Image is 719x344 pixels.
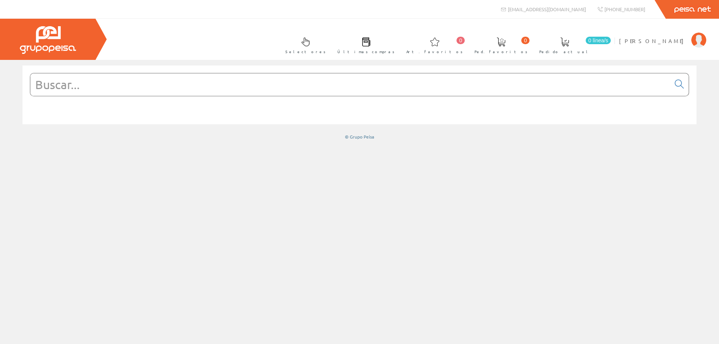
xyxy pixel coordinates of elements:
[539,48,590,55] span: Pedido actual
[619,31,706,38] a: [PERSON_NAME]
[521,37,530,44] span: 0
[604,6,645,12] span: [PHONE_NUMBER]
[20,26,76,54] img: Grupo Peisa
[30,73,670,96] input: Buscar...
[406,48,463,55] span: Art. favoritos
[508,6,586,12] span: [EMAIL_ADDRESS][DOMAIN_NAME]
[22,134,697,140] div: © Grupo Peisa
[278,31,330,58] a: Selectores
[586,37,611,44] span: 0 línea/s
[330,31,398,58] a: Últimas compras
[456,37,465,44] span: 0
[337,48,395,55] span: Últimas compras
[619,37,688,45] span: [PERSON_NAME]
[285,48,326,55] span: Selectores
[474,48,528,55] span: Ped. favoritos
